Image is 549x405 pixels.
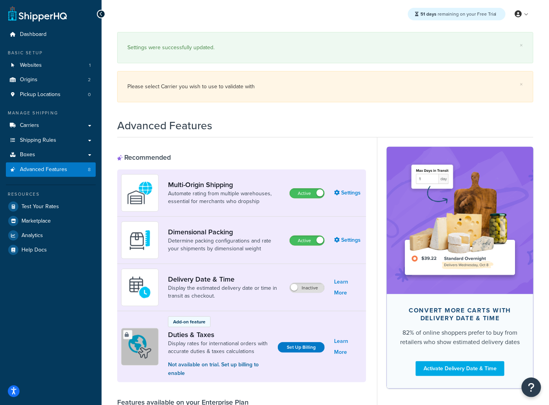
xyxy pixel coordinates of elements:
span: 2 [88,77,91,83]
span: Boxes [20,152,35,158]
span: 0 [88,91,91,98]
h1: Advanced Features [117,118,212,133]
div: Basic Setup [6,50,96,56]
a: Set Up Billing [278,342,325,353]
a: Learn More [334,277,362,298]
a: Marketplace [6,214,96,228]
a: Carriers [6,118,96,133]
div: Settings were successfully updated. [127,42,523,53]
span: Test Your Rates [21,203,59,210]
span: Shipping Rules [20,137,56,144]
a: Pickup Locations0 [6,87,96,102]
a: Settings [334,187,362,198]
div: Recommended [117,153,171,162]
a: Settings [334,235,362,246]
div: 82% of online shoppers prefer to buy from retailers who show estimated delivery dates [399,328,521,347]
span: Websites [20,62,42,69]
a: Activate Delivery Date & Time [416,361,504,376]
p: Add-on feature [173,318,206,325]
p: Not available on trial. Set up billing to enable [168,360,272,378]
label: Inactive [290,283,324,293]
a: Boxes [6,148,96,162]
span: Help Docs [21,247,47,253]
label: Active [290,189,324,198]
a: Automate rating from multiple warehouses, essential for merchants who dropship [168,190,283,205]
a: Dimensional Packing [168,228,283,236]
strong: 51 days [420,11,436,18]
a: Display rates for international orders with accurate duties & taxes calculations [168,340,272,355]
span: 1 [89,62,91,69]
a: Test Your Rates [6,200,96,214]
img: DTVBYsAAAAAASUVORK5CYII= [126,227,154,254]
div: Convert more carts with delivery date & time [399,307,521,322]
div: Manage Shipping [6,110,96,116]
span: Carriers [20,122,39,129]
div: Resources [6,191,96,198]
a: Display the estimated delivery date or time in transit as checkout. [168,284,283,300]
span: 8 [88,166,91,173]
label: Active [290,236,324,245]
a: Dashboard [6,27,96,42]
a: Learn More [334,336,362,358]
li: Pickup Locations [6,87,96,102]
li: Advanced Features [6,162,96,177]
img: gfkeb5ejjkALwAAAABJRU5ErkJggg== [126,274,154,301]
a: × [520,42,523,48]
a: Help Docs [6,243,96,257]
span: Pickup Locations [20,91,61,98]
div: Please select Carrier you wish to use to validate with [127,81,523,92]
a: Determine packing configurations and rate your shipments by dimensional weight [168,237,283,253]
span: Marketplace [21,218,51,225]
span: remaining on your Free Trial [420,11,497,18]
a: Advanced Features8 [6,162,96,177]
li: Websites [6,58,96,73]
span: Dashboard [20,31,46,38]
span: Origins [20,77,38,83]
a: Multi-Origin Shipping [168,180,283,189]
a: Analytics [6,228,96,243]
img: feature-image-ddt-36eae7f7280da8017bfb280eaccd9c446f90b1fe08728e4019434db127062ab4.png [399,159,522,282]
img: WatD5o0RtDAAAAAElFTkSuQmCC [126,179,154,207]
a: Delivery Date & Time [168,275,283,284]
li: Origins [6,73,96,87]
span: Advanced Features [20,166,67,173]
span: Analytics [21,232,43,239]
a: × [520,81,523,87]
a: Origins2 [6,73,96,87]
a: Duties & Taxes [168,330,272,339]
button: Open Resource Center [522,378,541,397]
a: Shipping Rules [6,133,96,148]
a: Websites1 [6,58,96,73]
